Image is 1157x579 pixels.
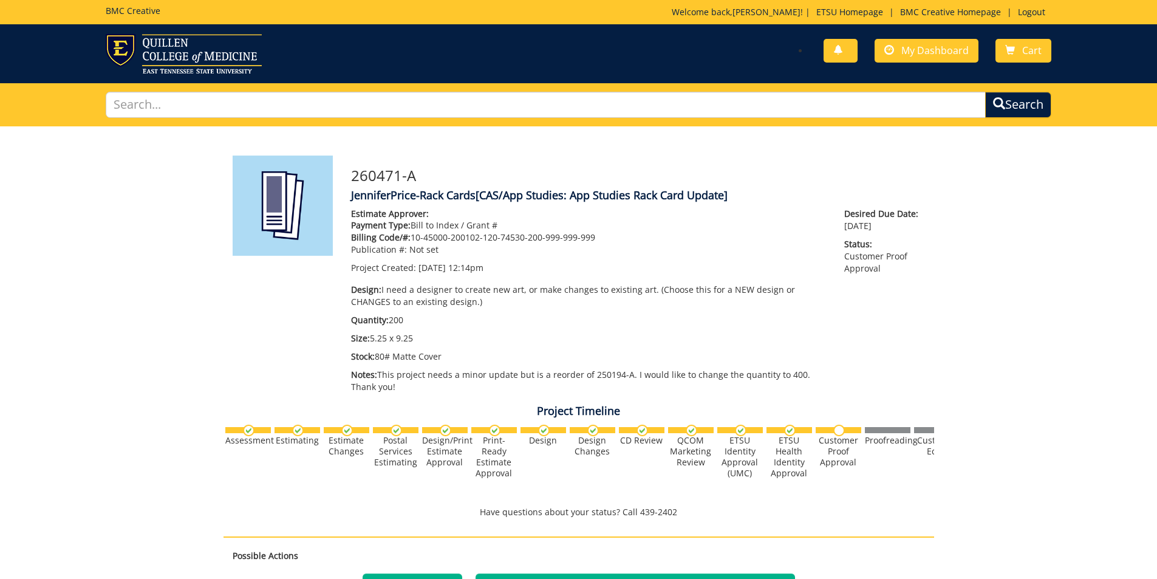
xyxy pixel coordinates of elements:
span: [CAS/App Studies: App Studies Rack Card Update] [476,188,728,202]
p: Have questions about your status? Call 439-2402 [224,506,934,518]
span: Not set [409,244,439,255]
img: checkmark [440,425,451,436]
h4: Project Timeline [224,405,934,417]
div: CD Review [619,435,664,446]
span: Notes: [351,369,377,380]
img: ETSU logo [106,34,262,74]
div: Customer Proof Approval [816,435,861,468]
button: Search [985,92,1051,118]
img: checkmark [735,425,746,436]
div: Estimate Changes [324,435,369,457]
img: no [833,425,845,436]
input: Search... [106,92,986,118]
p: Bill to Index / Grant # [351,219,827,231]
p: [DATE] [844,208,924,232]
span: [DATE] 12:14pm [418,262,483,273]
span: Desired Due Date: [844,208,924,220]
div: Postal Services Estimating [373,435,418,468]
strong: Possible Actions [233,550,298,561]
p: I need a designer to create new art, or make changes to existing art. (Choose this for a NEW desi... [351,284,827,308]
p: Customer Proof Approval [844,238,924,275]
div: Design/Print Estimate Approval [422,435,468,468]
img: checkmark [538,425,550,436]
span: Estimate Approver: [351,208,429,219]
p: Welcome back, ! | | | [672,6,1051,18]
p: 5.25 x 9.25 [351,332,827,344]
span: Size: [351,332,370,344]
h4: JenniferPrice-Rack Cards [351,190,925,202]
a: My Dashboard [875,39,978,63]
span: Quantity: [351,314,389,326]
div: Estimating [275,435,320,446]
img: checkmark [341,425,353,436]
a: [PERSON_NAME] [732,6,800,18]
div: ETSU Identity Approval (UMC) [717,435,763,479]
a: Logout [1012,6,1051,18]
span: Project Created: [351,262,416,273]
span: Billing Code/#: [351,231,411,243]
div: Print-Ready Estimate Approval [471,435,517,479]
span: Status: [844,238,924,250]
a: BMC Creative Homepage [894,6,1007,18]
img: checkmark [489,425,500,436]
div: Proofreading [865,435,910,446]
img: checkmark [637,425,648,436]
h5: BMC Creative [106,6,160,15]
span: Payment Type: [351,219,411,231]
h3: 260471-A [351,168,925,183]
span: Design: [351,284,381,295]
p: 80# Matte Cover [351,351,827,363]
img: checkmark [784,425,796,436]
span: My Dashboard [901,44,969,57]
a: ETSU Homepage [810,6,889,18]
div: QCOM Marketing Review [668,435,714,468]
img: checkmark [243,425,254,436]
p: 10-45000-200102-120-74530-200-999-999-999 [351,231,827,244]
img: checkmark [391,425,402,436]
span: Publication #: [351,244,407,255]
p: This project needs a minor update but is a reorder of 250194-A. I would like to change the quanti... [351,369,827,393]
img: Product featured image [233,156,333,256]
img: checkmark [686,425,697,436]
div: Design [520,435,566,446]
span: Cart [1022,44,1042,57]
div: Design Changes [570,435,615,457]
div: Customer Edits [914,435,960,457]
p: 200 [351,314,827,326]
a: Cart [995,39,1051,63]
img: checkmark [587,425,599,436]
div: ETSU Health Identity Approval [766,435,812,479]
div: Assessment [225,435,271,446]
img: checkmark [292,425,304,436]
span: Stock: [351,351,375,362]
